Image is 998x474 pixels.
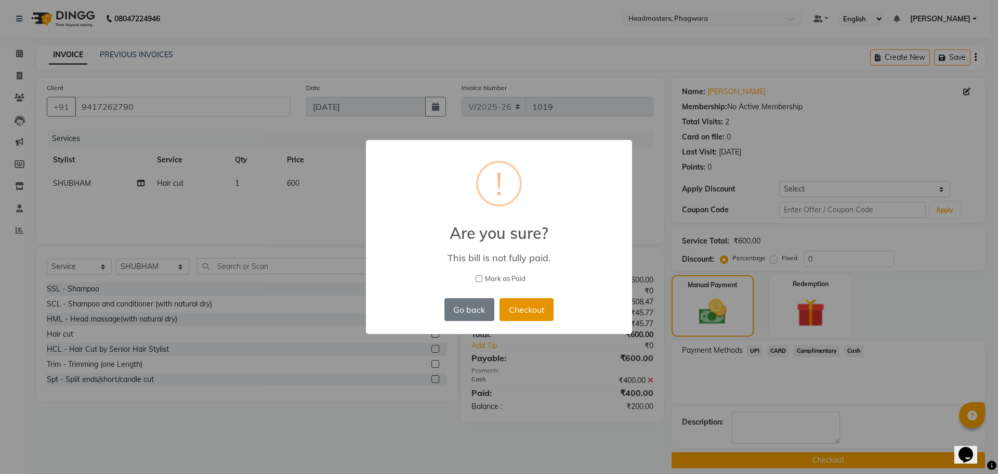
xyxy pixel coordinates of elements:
[366,211,632,242] h2: Are you sure?
[485,274,526,284] span: Mark as Paid
[495,163,503,204] div: !
[381,252,617,264] div: This bill is not fully paid.
[476,275,482,282] input: Mark as Paid
[500,298,554,321] button: Checkout
[444,298,494,321] button: Go back
[954,432,988,464] iframe: chat widget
